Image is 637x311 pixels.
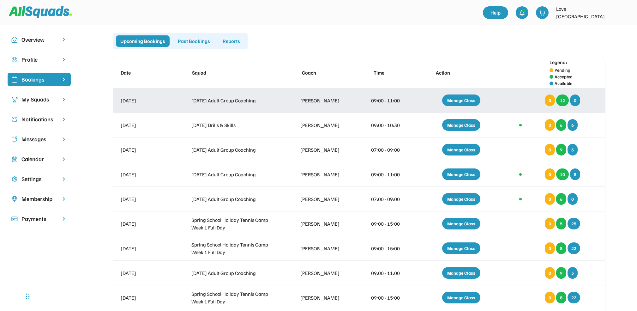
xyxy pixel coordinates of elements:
[300,97,348,104] div: [PERSON_NAME]
[61,96,67,102] img: chevron-right.svg
[371,195,409,203] div: 07:00 - 09:00
[191,241,277,256] div: Spring School Holiday Tennis Camp Week 1 Full Day
[442,119,480,131] div: Manage Class
[371,294,409,302] div: 09:00 - 15:00
[556,242,566,254] div: 8
[300,195,348,203] div: [PERSON_NAME]
[121,146,168,154] div: [DATE]
[556,292,566,303] div: 8
[568,267,578,279] div: 3
[191,195,277,203] div: [DATE] Adult Group Coaching
[568,144,578,155] div: 3
[218,35,244,47] div: Reports
[568,292,580,303] div: 22
[556,95,569,106] div: 12
[371,171,409,178] div: 09:00 - 11:00
[545,267,555,279] div: 0
[545,95,555,106] div: 0
[545,119,555,131] div: 0
[519,9,525,16] img: bell-03%20%281%29.svg
[21,75,57,84] div: Bookings
[555,73,573,80] div: Accepted
[191,97,277,104] div: [DATE] Adult Group Coaching
[191,171,277,178] div: [DATE] Adult Group Coaching
[11,156,18,162] img: Icon%20copy%207.svg
[556,119,566,131] div: 6
[121,195,168,203] div: [DATE]
[61,216,67,222] img: chevron-right.svg
[21,175,57,183] div: Settings
[121,294,168,302] div: [DATE]
[545,193,555,205] div: 0
[191,216,277,231] div: Spring School Holiday Tennis Camp Week 1 Full Day
[11,57,18,63] img: user-circle.svg
[300,220,348,228] div: [PERSON_NAME]
[556,193,566,205] div: 6
[300,171,348,178] div: [PERSON_NAME]
[483,6,508,19] a: Help
[121,269,168,277] div: [DATE]
[11,136,18,143] img: Icon%20copy%205.svg
[539,9,545,16] img: shopping-cart-01%20%281%29.svg
[11,216,18,222] img: Icon%20%2815%29.svg
[555,80,572,87] div: Available
[61,196,67,202] img: chevron-right.svg
[21,155,57,163] div: Calendar
[442,242,480,254] div: Manage Class
[570,95,580,106] div: 0
[21,35,57,44] div: Overview
[617,6,629,19] img: LTPP_Logo_REV.jpeg
[442,292,480,303] div: Manage Class
[371,121,409,129] div: 09:00 - 10:30
[568,193,578,205] div: 0
[556,218,566,229] div: 5
[300,146,348,154] div: [PERSON_NAME]
[300,245,348,252] div: [PERSON_NAME]
[121,245,168,252] div: [DATE]
[371,220,409,228] div: 09:00 - 15:00
[568,119,578,131] div: 6
[442,267,480,279] div: Manage Class
[191,290,277,305] div: Spring School Holiday Tennis Camp Week 1 Full Day
[21,55,57,64] div: Profile
[191,269,277,277] div: [DATE] Adult Group Coaching
[9,6,72,18] img: Squad%20Logo.svg
[11,96,18,103] img: Icon%20copy%203.svg
[61,37,67,43] img: chevron-right.svg
[121,97,168,104] div: [DATE]
[371,146,409,154] div: 07:00 - 09:00
[568,218,580,229] div: 25
[442,95,480,106] div: Manage Class
[21,95,57,104] div: My Squads
[556,267,566,279] div: 9
[371,245,409,252] div: 09:00 - 15:00
[61,176,67,182] img: chevron-right.svg
[442,144,480,155] div: Manage Class
[61,116,67,122] img: chevron-right.svg
[545,242,555,254] div: 0
[121,69,168,76] div: Date
[556,144,566,155] div: 9
[556,5,613,20] div: Love [GEOGRAPHIC_DATA]
[61,136,67,142] img: chevron-right.svg
[442,193,480,205] div: Manage Class
[300,294,348,302] div: [PERSON_NAME]
[545,292,555,303] div: 0
[11,176,18,182] img: Icon%20copy%2016.svg
[61,156,67,162] img: chevron-right.svg
[121,220,168,228] div: [DATE]
[192,69,278,76] div: Squad
[21,135,57,143] div: Messages
[191,146,277,154] div: [DATE] Adult Group Coaching
[11,37,18,43] img: Icon%20copy%2010.svg
[21,115,57,124] div: Notifications
[300,121,348,129] div: [PERSON_NAME]
[121,171,168,178] div: [DATE]
[545,168,555,180] div: 0
[545,218,555,229] div: 0
[173,35,214,47] div: Past Bookings
[568,242,580,254] div: 22
[11,76,18,83] img: Icon%20%2819%29.svg
[21,215,57,223] div: Payments
[371,269,409,277] div: 09:00 - 11:00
